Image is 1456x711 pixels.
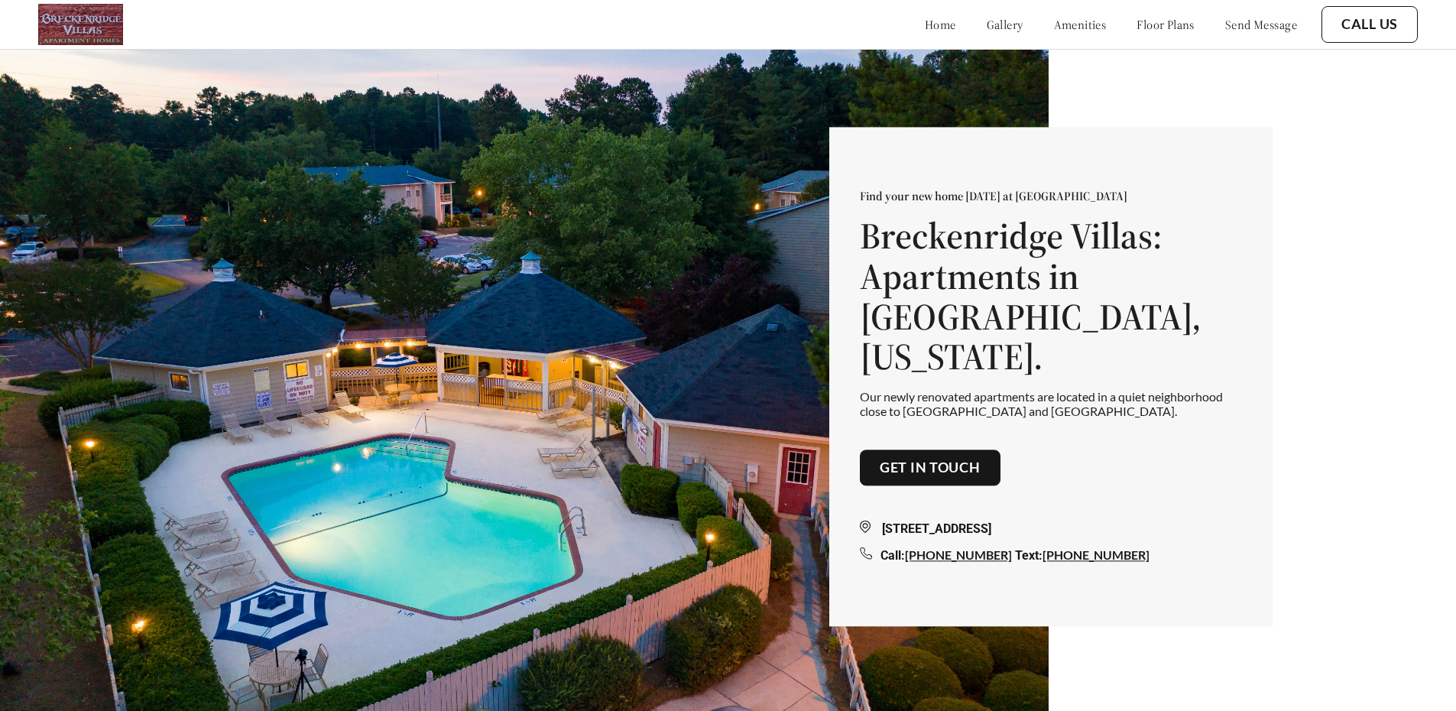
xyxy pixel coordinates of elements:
a: Get in touch [880,459,981,476]
a: [PHONE_NUMBER] [1043,548,1150,563]
a: floor plans [1137,17,1195,32]
a: gallery [987,17,1023,32]
p: Our newly renovated apartments are located in a quiet neighborhood close to [GEOGRAPHIC_DATA] and... [860,390,1242,419]
a: [PHONE_NUMBER] [905,548,1012,563]
button: Call Us [1321,6,1418,43]
span: Text: [1015,549,1043,563]
a: home [925,17,956,32]
img: logo.png [38,4,123,45]
a: amenities [1054,17,1107,32]
p: Find your new home [DATE] at [GEOGRAPHIC_DATA] [860,188,1242,203]
button: Get in touch [860,450,1000,486]
span: Call: [880,549,905,563]
a: Call Us [1341,16,1398,33]
div: [STREET_ADDRESS] [860,521,1242,539]
a: send message [1225,17,1297,32]
h1: Breckenridge Villas: Apartments in [GEOGRAPHIC_DATA], [US_STATE]. [860,216,1242,377]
